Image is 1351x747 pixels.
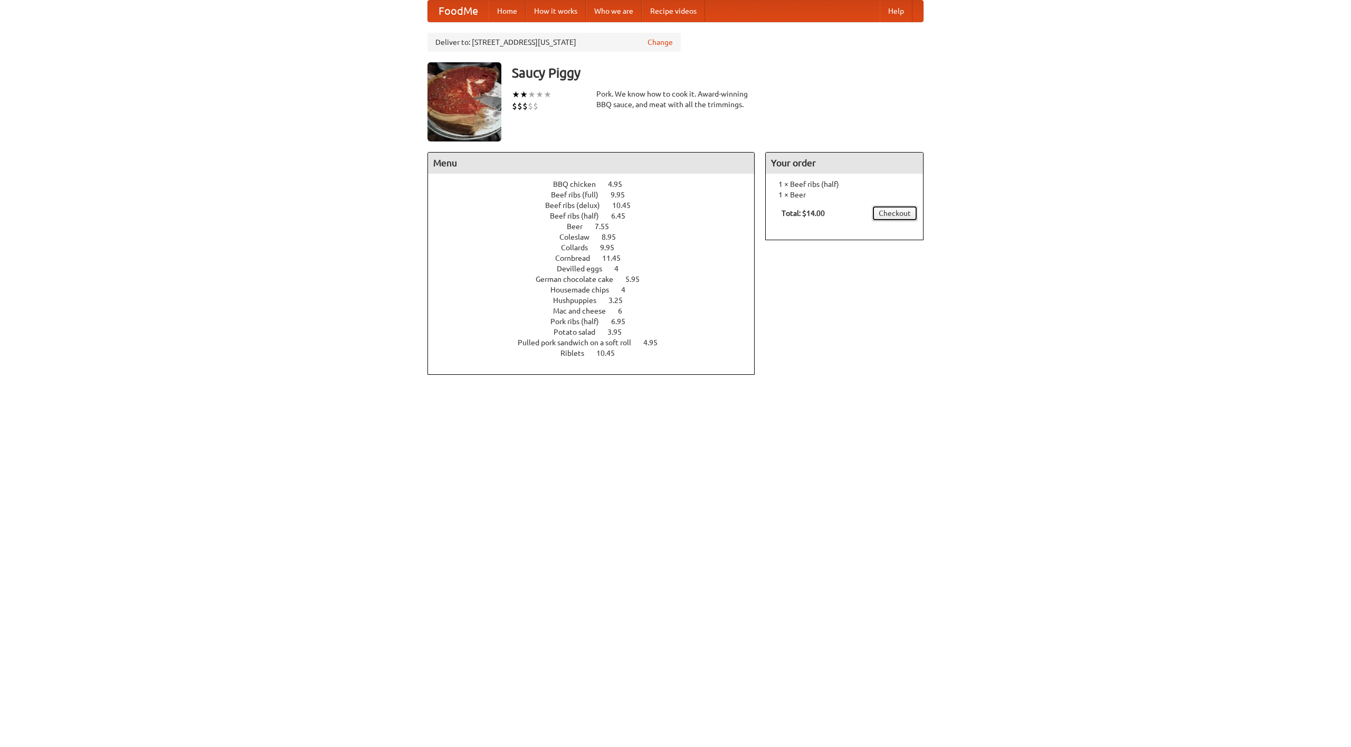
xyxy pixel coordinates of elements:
a: Pulled pork sandwich on a soft roll 4.95 [518,338,677,347]
span: Devilled eggs [557,264,613,273]
a: Beef ribs (full) 9.95 [551,191,644,199]
li: ★ [528,89,536,100]
a: Checkout [872,205,918,221]
span: 7.55 [595,222,620,231]
a: Pork ribs (half) 6.95 [550,317,645,326]
div: Deliver to: [STREET_ADDRESS][US_STATE] [427,33,681,52]
span: 8.95 [602,233,626,241]
span: German chocolate cake [536,275,624,283]
li: $ [522,100,528,112]
a: FoodMe [428,1,489,22]
a: Beer 7.55 [567,222,629,231]
span: Pulled pork sandwich on a soft roll [518,338,642,347]
span: Potato salad [554,328,606,336]
span: 5.95 [625,275,650,283]
a: Collards 9.95 [561,243,634,252]
a: Mac and cheese 6 [553,307,642,315]
span: Beef ribs (half) [550,212,610,220]
a: Riblets 10.45 [560,349,634,357]
span: Mac and cheese [553,307,616,315]
span: 10.45 [596,349,625,357]
span: Beer [567,222,593,231]
span: 3.95 [607,328,632,336]
span: 4.95 [608,180,633,188]
li: 1 × Beer [771,190,918,200]
span: 6.45 [611,212,636,220]
span: 3.25 [608,296,633,305]
li: ★ [520,89,528,100]
a: Home [489,1,526,22]
h4: Your order [766,153,923,174]
span: Beef ribs (delux) [545,201,611,210]
a: German chocolate cake 5.95 [536,275,659,283]
span: Collards [561,243,598,252]
span: 4 [621,286,636,294]
span: 9.95 [611,191,635,199]
li: 1 × Beef ribs (half) [771,179,918,190]
b: Total: $14.00 [782,209,825,218]
span: 4.95 [643,338,668,347]
span: Housemade chips [550,286,620,294]
div: Pork. We know how to cook it. Award-winning BBQ sauce, and meat with all the trimmings. [596,89,755,110]
li: $ [517,100,522,112]
h3: Saucy Piggy [512,62,924,83]
li: $ [528,100,533,112]
span: Coleslaw [559,233,600,241]
a: Housemade chips 4 [550,286,645,294]
a: Beef ribs (half) 6.45 [550,212,645,220]
span: 11.45 [602,254,631,262]
span: Riblets [560,349,595,357]
span: 9.95 [600,243,625,252]
h4: Menu [428,153,754,174]
a: How it works [526,1,586,22]
a: Coleslaw 8.95 [559,233,635,241]
a: Devilled eggs 4 [557,264,638,273]
li: ★ [544,89,551,100]
a: Recipe videos [642,1,705,22]
span: BBQ chicken [553,180,606,188]
li: ★ [536,89,544,100]
span: 10.45 [612,201,641,210]
a: BBQ chicken 4.95 [553,180,642,188]
img: angular.jpg [427,62,501,141]
a: Beef ribs (delux) 10.45 [545,201,650,210]
li: ★ [512,89,520,100]
li: $ [512,100,517,112]
a: Who we are [586,1,642,22]
a: Change [648,37,673,48]
span: 6 [618,307,633,315]
span: Beef ribs (full) [551,191,609,199]
a: Potato salad 3.95 [554,328,641,336]
span: Pork ribs (half) [550,317,610,326]
span: Cornbread [555,254,601,262]
a: Help [880,1,912,22]
a: Cornbread 11.45 [555,254,640,262]
span: 4 [614,264,629,273]
span: Hushpuppies [553,296,607,305]
a: Hushpuppies 3.25 [553,296,642,305]
li: $ [533,100,538,112]
span: 6.95 [611,317,636,326]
